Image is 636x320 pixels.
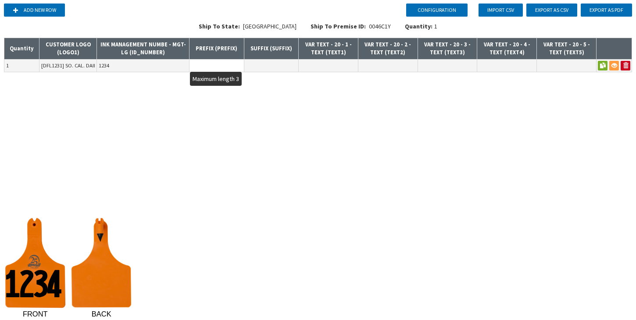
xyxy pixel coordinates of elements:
div: [GEOGRAPHIC_DATA] [192,22,304,36]
th: VAR TEXT - 20 - 5 - TEXT ( TEXT5 ) [537,38,597,60]
button: Import CSV [479,4,523,17]
div: Maximum length 3 [190,72,242,86]
span: Ship To Premise ID: [311,22,366,30]
th: PREFIX ( PREFIX ) [189,38,244,60]
th: VAR TEXT - 20 - 4 - TEXT ( TEXT4 ) [477,38,537,60]
span: Quantity: [405,22,432,30]
th: VAR TEXT - 20 - 2 - TEXT ( TEXT2 ) [358,38,418,60]
button: Configuration [406,4,468,17]
th: CUSTOMER LOGO ( LOGO1 ) [39,38,97,60]
th: VAR TEXT - 20 - 3 - TEXT ( TEXT3 ) [418,38,477,60]
div: 1 [405,22,437,31]
tspan: FRONT [23,310,48,318]
th: INK MANAGEMENT NUMBE - MGT-LG ( ID_NUMBER ) [97,38,189,60]
button: Export as CSV [526,4,577,17]
button: Add new row [4,4,65,17]
th: Quantity [4,38,39,60]
tspan: BACK [92,310,111,318]
button: Export as PDF [581,4,632,17]
div: 0046C1Y [304,22,398,36]
th: SUFFIX ( SUFFIX ) [244,38,299,60]
span: Ship To State: [199,22,240,30]
th: VAR TEXT - 20 - 1 - TEXT ( TEXT1 ) [299,38,358,60]
tspan: 123 [6,270,48,302]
